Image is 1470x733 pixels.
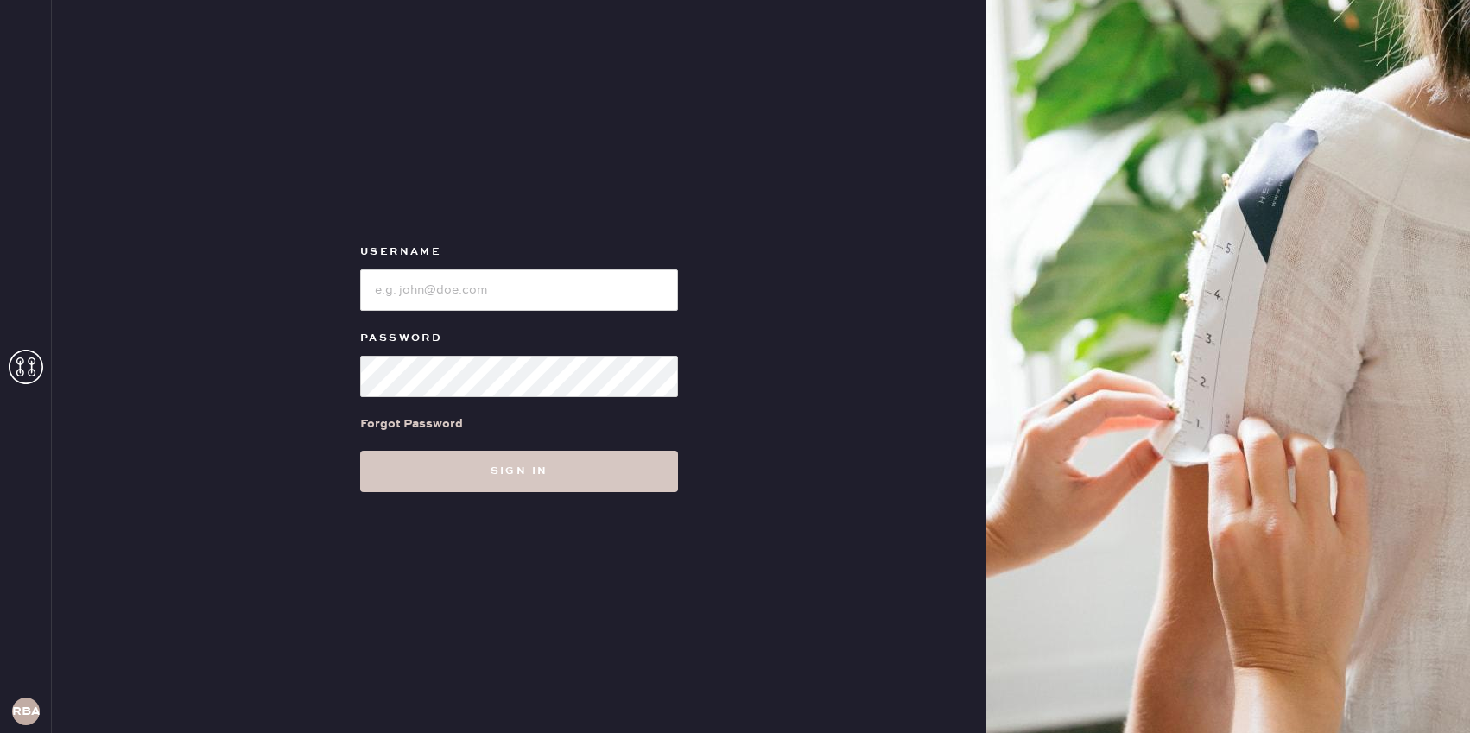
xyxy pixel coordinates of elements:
[360,397,463,451] a: Forgot Password
[360,242,678,262] label: Username
[360,328,678,349] label: Password
[360,451,678,492] button: Sign in
[360,269,678,311] input: e.g. john@doe.com
[12,705,40,717] h3: RBA
[360,414,463,433] div: Forgot Password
